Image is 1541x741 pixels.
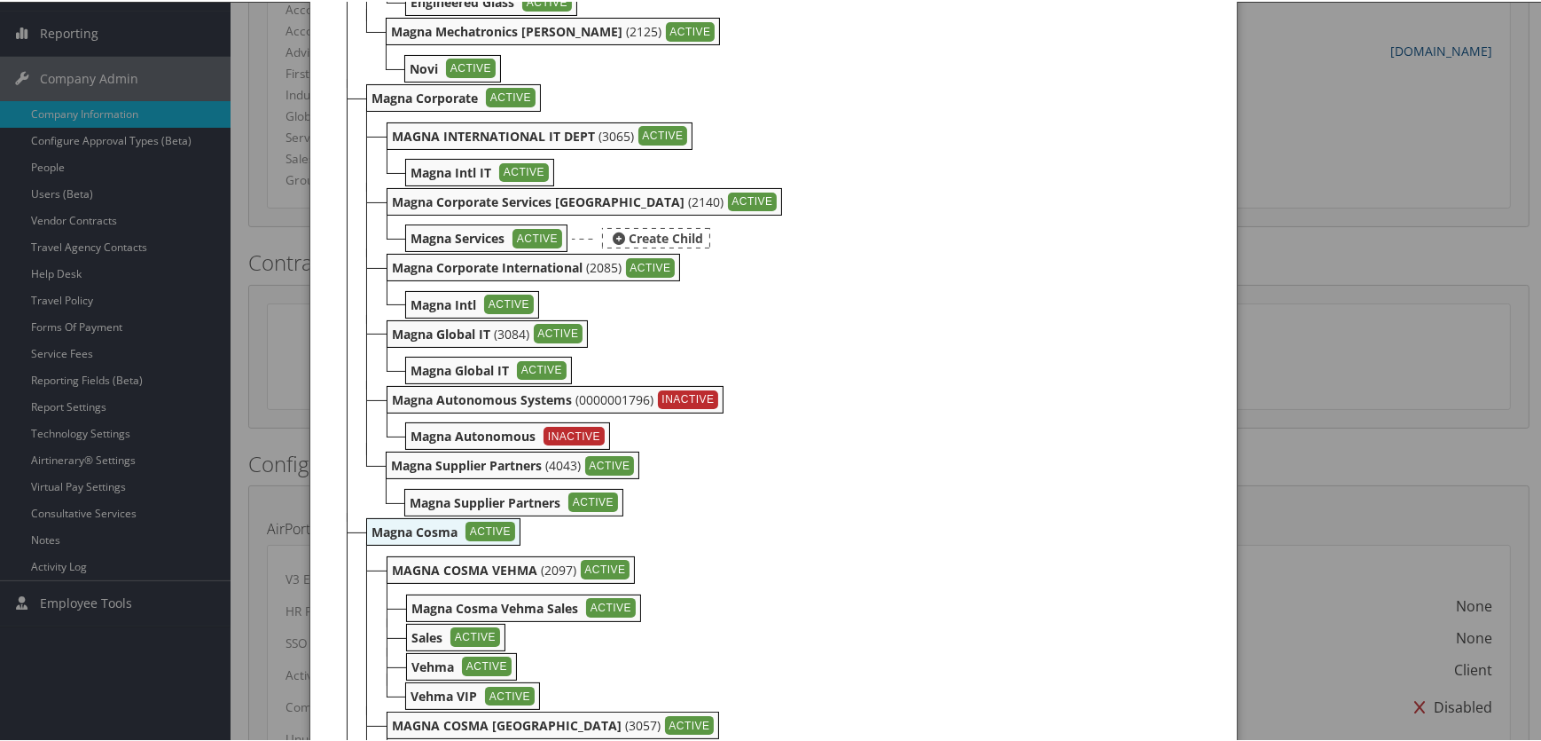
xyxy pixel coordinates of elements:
[411,228,505,245] b: Magna Services
[517,359,567,379] div: ACTIVE
[602,226,710,247] div: Create Child
[372,522,458,539] b: Magna Cosma
[638,124,688,144] div: ACTIVE
[411,360,509,377] b: Magna Global IT
[392,324,490,341] b: Magna Global IT
[410,493,560,509] b: Magna Supplier Partners
[392,390,572,406] b: Magna Autonomous Systems
[411,162,491,179] b: Magna Intl IT
[666,20,716,40] div: ACTIVE
[486,86,536,106] div: ACTIVE
[446,57,496,76] div: ACTIVE
[387,252,681,280] div: (2085)
[665,714,715,734] div: ACTIVE
[728,191,778,210] div: ACTIVE
[512,227,562,247] div: ACTIVE
[411,598,578,615] b: Magna Cosma Vehma Sales
[411,295,476,311] b: Magna Intl
[386,450,640,477] div: (4043)
[534,322,583,342] div: ACTIVE
[411,627,442,644] b: Sales
[392,257,583,274] b: Magna Corporate International
[411,426,536,443] b: Magna Autonomous
[387,710,720,737] div: (3057)
[586,596,636,616] div: ACTIVE
[372,88,478,105] b: Magna Corporate
[658,389,719,408] div: INACTIVE
[387,319,589,346] div: (3084)
[386,16,721,43] div: (2125)
[392,560,537,577] b: MAGNA COSMA VEHMA
[544,425,605,445] div: INACTIVE
[585,454,635,474] div: ACTIVE
[387,384,724,412] div: (0000001796)
[391,21,622,38] b: Magna Mechatronics [PERSON_NAME]
[626,256,676,276] div: ACTIVE
[462,655,512,674] div: ACTIVE
[391,455,542,472] b: Magna Supplier Partners
[450,626,500,645] div: ACTIVE
[484,293,534,312] div: ACTIVE
[499,162,549,181] div: ACTIVE
[392,192,684,209] b: Magna Corporate Services [GEOGRAPHIC_DATA]
[410,59,438,75] b: Novi
[581,558,630,578] div: ACTIVE
[387,555,636,582] div: (2097)
[387,121,693,148] div: (3065)
[387,186,783,214] div: (2140)
[411,686,477,703] b: Vehma VIP
[392,126,595,143] b: MAGNA INTERNATIONAL IT DEPT
[485,685,535,705] div: ACTIVE
[411,657,454,674] b: Vehma
[392,715,622,732] b: MAGNA COSMA [GEOGRAPHIC_DATA]
[465,520,515,540] div: ACTIVE
[568,491,618,510] div: ACTIVE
